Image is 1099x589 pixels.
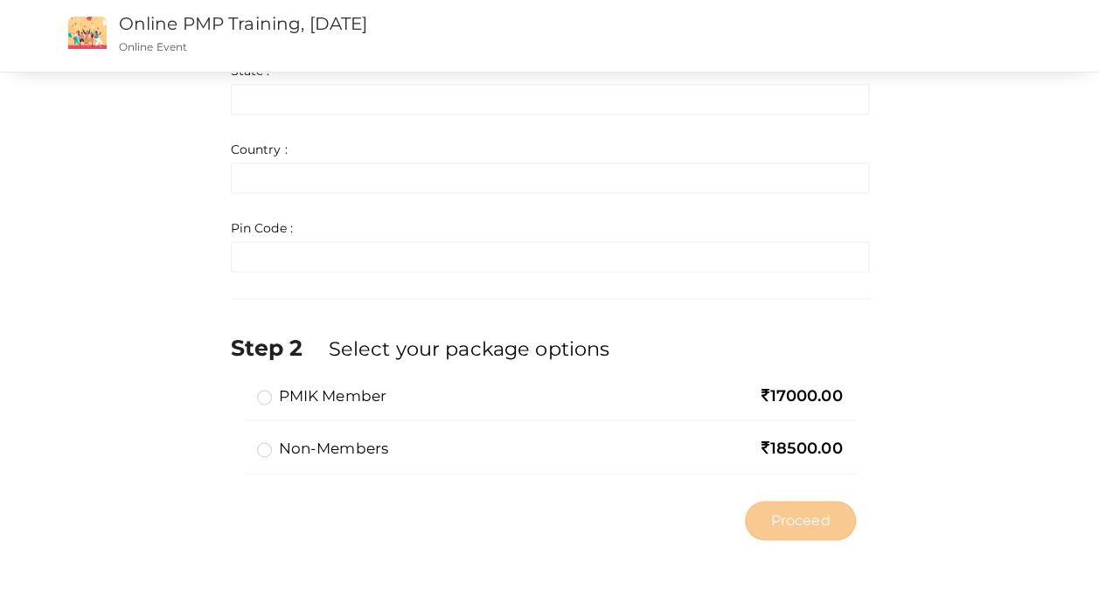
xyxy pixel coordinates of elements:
[119,39,669,54] p: Online Event
[328,335,609,363] label: Select your package options
[231,141,288,158] label: Country :
[745,501,855,540] button: Proceed
[762,386,842,405] span: 17000.00
[762,439,842,458] span: 18500.00
[231,332,325,364] label: Step 2
[119,13,368,34] a: Online PMP Training, [DATE]
[68,17,107,49] img: event2.png
[231,219,293,237] label: Pin Code :
[770,510,830,530] span: Proceed
[257,438,389,459] label: Non-members
[257,385,387,406] label: PMIK Member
